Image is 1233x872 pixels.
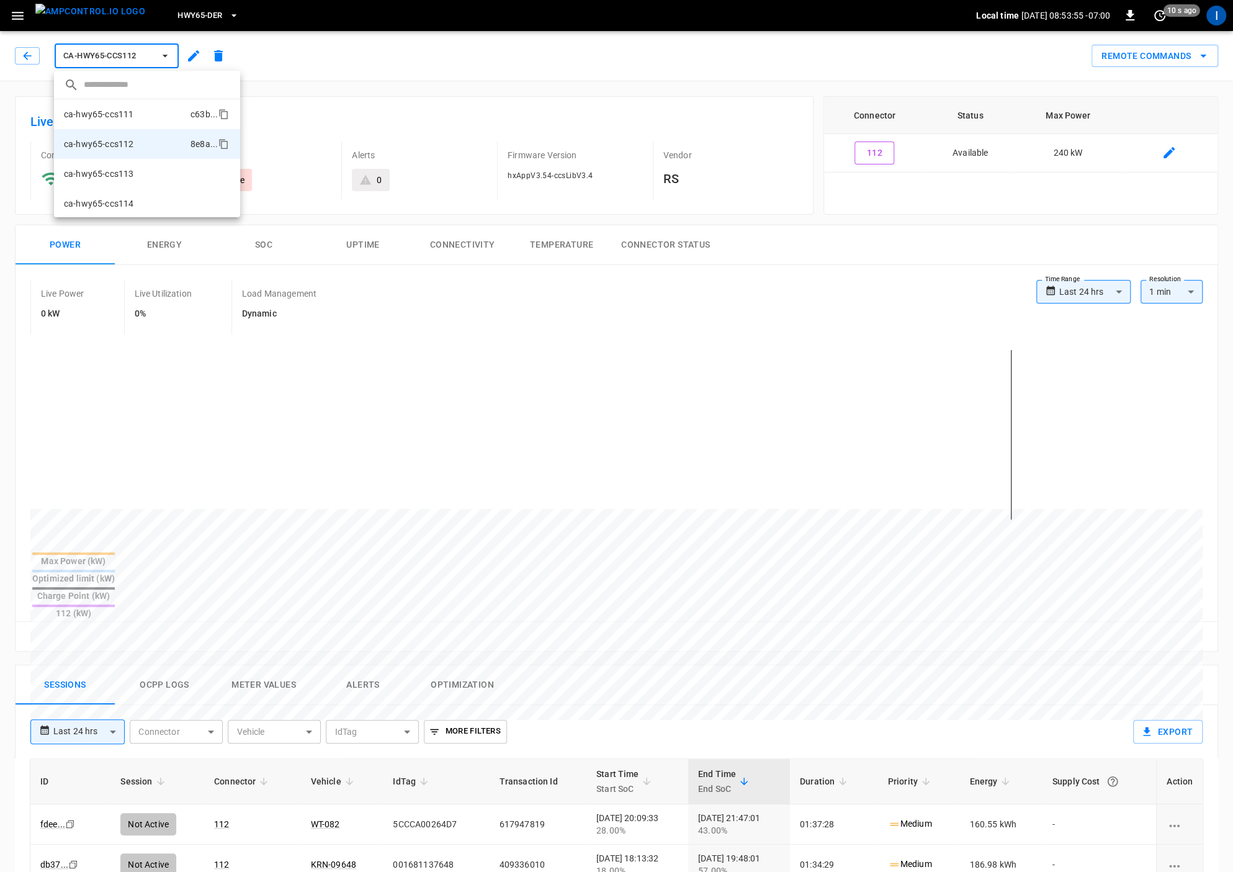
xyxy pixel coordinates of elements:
[217,107,231,122] div: copy
[64,168,133,180] p: ca-hwy65-ccs113
[64,108,133,120] p: ca-hwy65-ccs111
[64,138,133,150] p: ca-hwy65-ccs112
[217,137,231,151] div: copy
[64,197,133,210] p: ca-hwy65-ccs114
